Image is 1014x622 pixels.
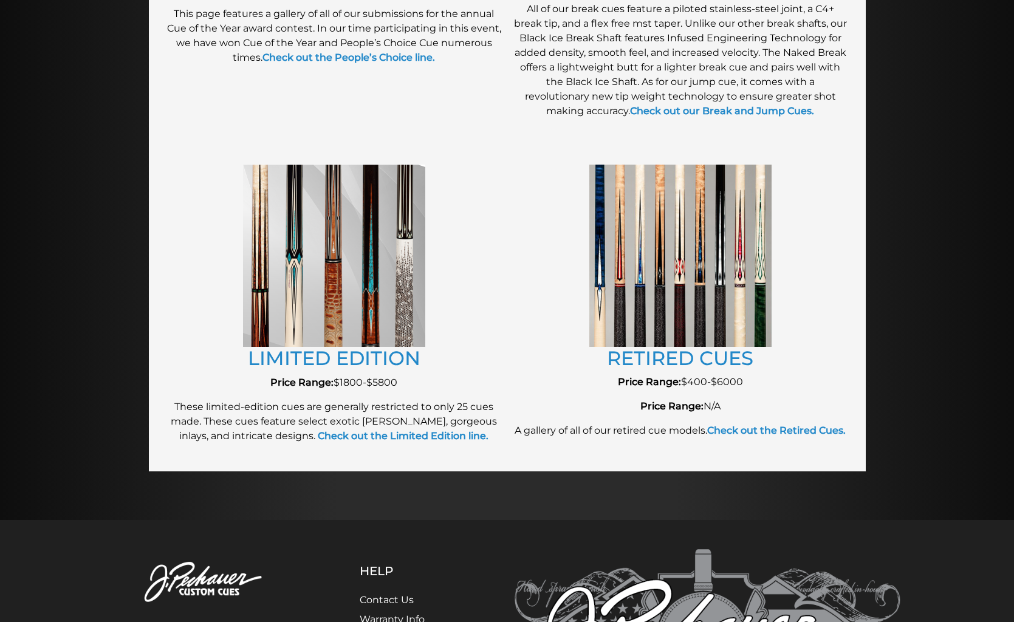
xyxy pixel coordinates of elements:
[630,105,814,117] a: Check out our Break and Jump Cues.
[262,52,435,63] a: Check out the People’s Choice line.
[315,430,488,442] a: Check out the Limited Edition line.
[707,425,846,436] a: Check out the Retired Cues.
[167,7,501,65] p: This page features a gallery of all of our submissions for the annual Cue of the Year award conte...
[640,400,704,412] strong: Price Range:
[618,376,681,388] strong: Price Range:
[360,594,414,606] a: Contact Us
[270,377,334,388] strong: Price Range:
[248,346,420,370] a: LIMITED EDITION
[513,375,848,389] p: $400-$6000
[114,549,300,617] img: Pechauer Custom Cues
[513,423,848,438] p: A gallery of all of our retired cue models.
[167,375,501,390] p: $1800-$5800
[167,400,501,443] p: These limited-edition cues are generally restricted to only 25 cues made. These cues feature sele...
[360,564,454,578] h5: Help
[607,346,753,370] a: RETIRED CUES
[513,399,848,414] p: N/A
[513,2,848,118] p: All of our break cues feature a piloted stainless-steel joint, a C4+ break tip, and a flex free m...
[318,430,488,442] strong: Check out the Limited Edition line.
